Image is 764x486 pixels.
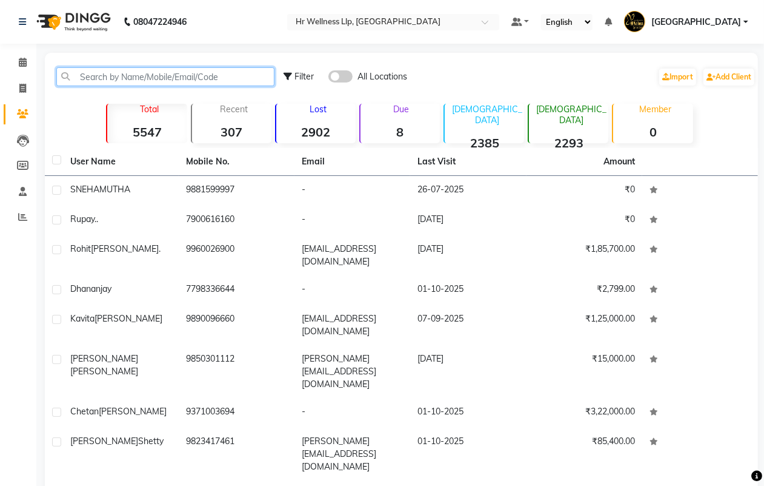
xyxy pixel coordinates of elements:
td: 9823417461 [179,428,294,481]
td: ₹15,000.00 [526,345,642,398]
p: Total [112,104,187,115]
span: Rohit [70,243,91,254]
td: [PERSON_NAME][EMAIL_ADDRESS][DOMAIN_NAME] [294,428,410,481]
th: Amount [596,148,642,175]
td: [EMAIL_ADDRESS][DOMAIN_NAME] [294,305,410,345]
span: [PERSON_NAME] [70,353,138,364]
th: Email [294,148,410,176]
td: ₹0 [526,176,642,206]
span: [PERSON_NAME] [70,366,138,377]
strong: 2293 [529,135,608,150]
span: All Locations [357,70,407,83]
td: ₹1,25,000.00 [526,305,642,345]
td: ₹85,400.00 [526,428,642,481]
td: - [294,176,410,206]
td: ₹2,799.00 [526,275,642,305]
span: Filter [294,71,314,82]
th: Last Visit [410,148,526,176]
span: SNEHA [70,184,99,195]
p: Due [363,104,440,115]
td: 9850301112 [179,345,294,398]
p: Lost [281,104,356,115]
b: 08047224946 [133,5,187,39]
td: 9881599997 [179,176,294,206]
strong: 8 [360,124,440,140]
span: dhananjay [70,283,111,294]
td: ₹3,22,000.00 [526,398,642,428]
span: Shetty [138,436,164,447]
span: [PERSON_NAME] [70,436,138,447]
td: 07-09-2025 [410,305,526,345]
td: [DATE] [410,206,526,235]
p: [DEMOGRAPHIC_DATA] [450,104,524,126]
span: Chetan [70,406,99,417]
a: Add Client [703,69,754,86]
p: Member [618,104,693,115]
td: ₹0 [526,206,642,235]
td: 9371003694 [179,398,294,428]
strong: 2385 [445,135,524,150]
span: [PERSON_NAME] [95,313,162,324]
td: [EMAIL_ADDRESS][DOMAIN_NAME] [294,235,410,275]
td: [DATE] [410,345,526,398]
td: 7798336644 [179,275,294,305]
p: Recent [197,104,271,115]
td: - [294,275,410,305]
td: 7900616160 [179,206,294,235]
strong: 5547 [107,124,187,140]
td: 9890096660 [179,305,294,345]
td: 26-07-2025 [410,176,526,206]
td: ₹1,85,700.00 [526,235,642,275]
strong: 0 [613,124,693,140]
td: - [294,206,410,235]
td: 01-10-2025 [410,428,526,481]
span: Kavita [70,313,95,324]
img: logo [31,5,114,39]
td: 01-10-2025 [410,275,526,305]
td: [PERSON_NAME][EMAIL_ADDRESS][DOMAIN_NAME] [294,345,410,398]
strong: 307 [192,124,271,140]
span: [GEOGRAPHIC_DATA] [651,16,741,29]
a: Import [659,69,696,86]
span: [PERSON_NAME] [99,406,167,417]
span: MUTHA [99,184,130,195]
th: Mobile No. [179,148,294,176]
p: [DEMOGRAPHIC_DATA] [534,104,608,126]
span: Rupay [70,214,95,224]
td: - [294,398,410,428]
td: 9960026900 [179,235,294,275]
strong: 2902 [276,124,356,140]
span: .. [95,214,98,224]
span: [PERSON_NAME]. [91,243,161,254]
td: [DATE] [410,235,526,275]
input: Search by Name/Mobile/Email/Code [56,67,274,86]
img: Koregaon Park [624,11,645,32]
td: 01-10-2025 [410,398,526,428]
th: User Name [63,148,179,176]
